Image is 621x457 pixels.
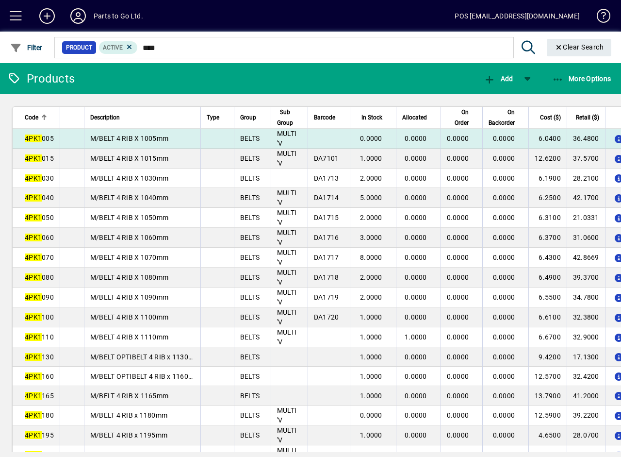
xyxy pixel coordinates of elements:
span: 0.0000 [405,293,427,301]
em: 4PK1 [25,353,42,361]
span: BELTS [240,372,260,380]
span: 2.0000 [360,174,382,182]
span: More Options [552,75,611,83]
span: MULTI 'V [277,150,296,167]
em: 4PK1 [25,194,42,202]
span: 0.0000 [405,194,427,202]
span: M/BELT OPTIBELT 4 RIB x 1160mm [90,372,200,380]
span: MULTI 'V [277,269,296,286]
span: 0.0000 [405,431,427,439]
span: M/BELT 4 RIB X 1015mm [90,154,168,162]
span: MULTI 'V [277,229,296,246]
td: 28.0700 [567,425,605,445]
span: MULTI 'V [277,406,296,424]
span: 080 [25,273,54,281]
span: 0.0000 [447,333,469,341]
span: MULTI 'V [277,426,296,444]
td: 12.5900 [528,406,567,425]
span: M/BELT 4 RIB X 1060mm [90,234,168,241]
td: 28.2100 [567,169,605,188]
div: On Backorder [489,107,523,128]
span: 3.0000 [360,234,382,241]
span: M/BELT 4 RIB X 1005mm [90,135,168,142]
em: 4PK1 [25,392,42,400]
td: 17.1300 [567,347,605,367]
span: 0.0000 [493,392,515,400]
span: 0.0000 [405,313,427,321]
span: 2.0000 [360,293,382,301]
span: M/BELT 4 RIB X 1100mm [90,313,168,321]
span: 160 [25,372,54,380]
td: 32.9000 [567,327,605,347]
div: Products [7,71,75,86]
span: 0.0000 [447,392,469,400]
span: 0.0000 [493,431,515,439]
div: Type [207,112,228,123]
span: 0.0000 [447,154,469,162]
span: DA1718 [314,273,339,281]
div: Barcode [314,112,344,123]
td: 12.5700 [528,367,567,386]
span: 0.0000 [493,353,515,361]
span: In Stock [361,112,382,123]
div: Sub Group [277,107,302,128]
span: 0.0000 [405,273,427,281]
td: 6.3100 [528,208,567,228]
span: 130 [25,353,54,361]
span: BELTS [240,135,260,142]
span: 0.0000 [447,234,469,241]
span: MULTI 'V [277,328,296,346]
td: 6.3700 [528,228,567,248]
button: Clear [547,39,612,56]
span: 0.0000 [405,214,427,221]
span: 0.0000 [447,313,469,321]
td: 42.8669 [567,248,605,268]
span: 0.0000 [493,154,515,162]
span: 0.0000 [447,194,469,202]
button: Add [481,70,515,87]
td: 42.1700 [567,188,605,208]
span: 0.0000 [493,313,515,321]
span: 050 [25,214,54,221]
span: 0.0000 [447,135,469,142]
td: 37.5700 [567,149,605,169]
span: Cost ($) [540,112,561,123]
div: In Stock [356,112,391,123]
span: 2.0000 [360,214,382,221]
em: 4PK1 [25,234,42,241]
span: BELTS [240,333,260,341]
span: 0.0000 [493,372,515,380]
td: 39.2200 [567,406,605,425]
span: 0.0000 [405,135,427,142]
span: 0.0000 [493,273,515,281]
em: 4PK1 [25,372,42,380]
span: 1.0000 [360,313,382,321]
span: DA1713 [314,174,339,182]
span: M/BELT 4 RIB X 1040mm [90,194,168,202]
span: 030 [25,174,54,182]
span: 1.0000 [360,372,382,380]
span: 0.0000 [405,174,427,182]
span: MULTI 'V [277,189,296,206]
button: Filter [8,39,45,56]
td: 32.4200 [567,367,605,386]
span: 0.0000 [405,254,427,261]
td: 6.5500 [528,288,567,307]
span: DA1719 [314,293,339,301]
span: Sub Group [277,107,293,128]
span: 070 [25,254,54,261]
span: 0.0000 [405,353,427,361]
td: 6.6700 [528,327,567,347]
span: 1.0000 [360,353,382,361]
a: Knowledge Base [589,2,609,34]
span: Description [90,112,120,123]
span: 0.0000 [405,154,427,162]
span: M/BELT 4 RIB x 1180mm [90,411,167,419]
span: BELTS [240,313,260,321]
span: M/BELT OPTIBELT 4 RIB x 1130mm [90,353,200,361]
span: Type [207,112,219,123]
td: 6.1900 [528,169,567,188]
mat-chip: Activation Status: Active [99,41,138,54]
em: 4PK1 [25,293,42,301]
span: BELTS [240,214,260,221]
